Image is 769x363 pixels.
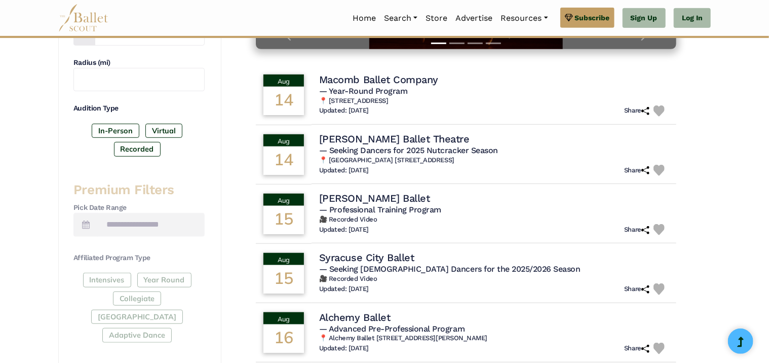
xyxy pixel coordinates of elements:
[73,253,205,263] h4: Affiliated Program Type
[319,205,441,214] span: — Professional Training Program
[73,181,205,199] h3: Premium Filters
[73,58,205,68] h4: Radius (mi)
[624,344,649,353] h6: Share
[496,8,552,29] a: Resources
[263,253,304,265] div: Aug
[431,38,446,49] button: Slide 1
[73,103,205,114] h4: Audition Type
[451,8,496,29] a: Advertise
[624,285,649,294] h6: Share
[92,124,139,138] label: In-Person
[263,194,304,206] div: Aug
[263,75,304,87] div: Aug
[319,334,669,343] h6: 📍 Alchemy Ballet [STREET_ADDRESS][PERSON_NAME]
[319,344,369,353] h6: Updated: [DATE]
[449,38,465,49] button: Slide 2
[560,8,614,28] a: Subscribe
[319,324,465,334] span: — Advanced Pre-Professional Program
[319,285,369,294] h6: Updated: [DATE]
[319,215,669,224] h6: 🎥 Recorded Video
[114,142,161,156] label: Recorded
[486,38,501,49] button: Slide 4
[624,166,649,175] h6: Share
[468,38,483,49] button: Slide 3
[319,97,669,105] h6: 📍 [STREET_ADDRESS]
[145,124,182,138] label: Virtual
[263,206,304,234] div: 15
[319,156,669,165] h6: 📍 [GEOGRAPHIC_DATA] [STREET_ADDRESS]
[624,106,649,115] h6: Share
[319,73,438,86] h4: Macomb Ballet Company
[319,192,430,205] h4: [PERSON_NAME] Ballet
[624,226,649,234] h6: Share
[319,311,390,324] h4: Alchemy Ballet
[319,264,581,274] span: — Seeking [DEMOGRAPHIC_DATA] Dancers for the 2025/2026 Season
[421,8,451,29] a: Store
[319,226,369,234] h6: Updated: [DATE]
[263,134,304,147] div: Aug
[73,203,205,213] h4: Pick Date Range
[263,87,304,115] div: 14
[319,86,407,96] span: — Year-Round Program
[263,312,304,324] div: Aug
[319,106,369,115] h6: Updated: [DATE]
[263,147,304,175] div: 14
[623,8,666,28] a: Sign Up
[349,8,380,29] a: Home
[319,146,498,155] span: — Seeking Dancers for 2025 Nutcracker Season
[319,166,369,175] h6: Updated: [DATE]
[263,265,304,294] div: 15
[319,275,669,283] h6: 🎥 Recorded Video
[319,251,414,264] h4: Syracuse City Ballet
[319,132,470,146] h4: [PERSON_NAME] Ballet Theatre
[575,12,610,23] span: Subscribe
[263,324,304,353] div: 16
[674,8,711,28] a: Log In
[380,8,421,29] a: Search
[565,12,573,23] img: gem.svg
